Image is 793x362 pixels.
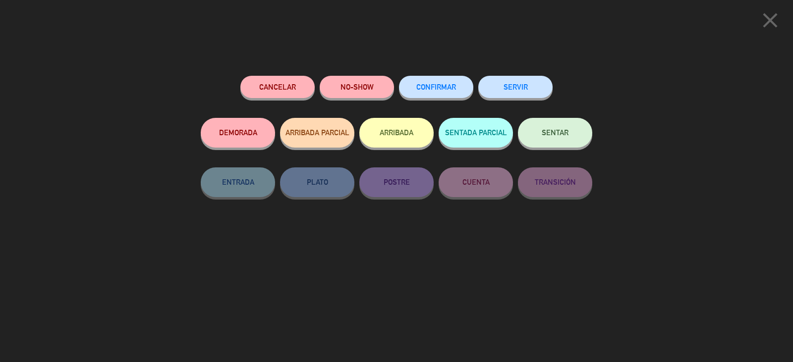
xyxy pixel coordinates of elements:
button: CONFIRMAR [399,76,473,98]
span: ARRIBADA PARCIAL [285,128,349,137]
button: POSTRE [359,167,434,197]
button: CUENTA [439,167,513,197]
button: NO-SHOW [320,76,394,98]
button: SENTAR [518,118,592,148]
span: SENTAR [542,128,568,137]
button: SENTADA PARCIAL [439,118,513,148]
button: DEMORADA [201,118,275,148]
button: ENTRADA [201,167,275,197]
button: close [755,7,786,37]
button: TRANSICIÓN [518,167,592,197]
span: CONFIRMAR [416,83,456,91]
button: Cancelar [240,76,315,98]
button: ARRIBADA PARCIAL [280,118,354,148]
button: SERVIR [478,76,553,98]
i: close [758,8,783,33]
button: ARRIBADA [359,118,434,148]
button: PLATO [280,167,354,197]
